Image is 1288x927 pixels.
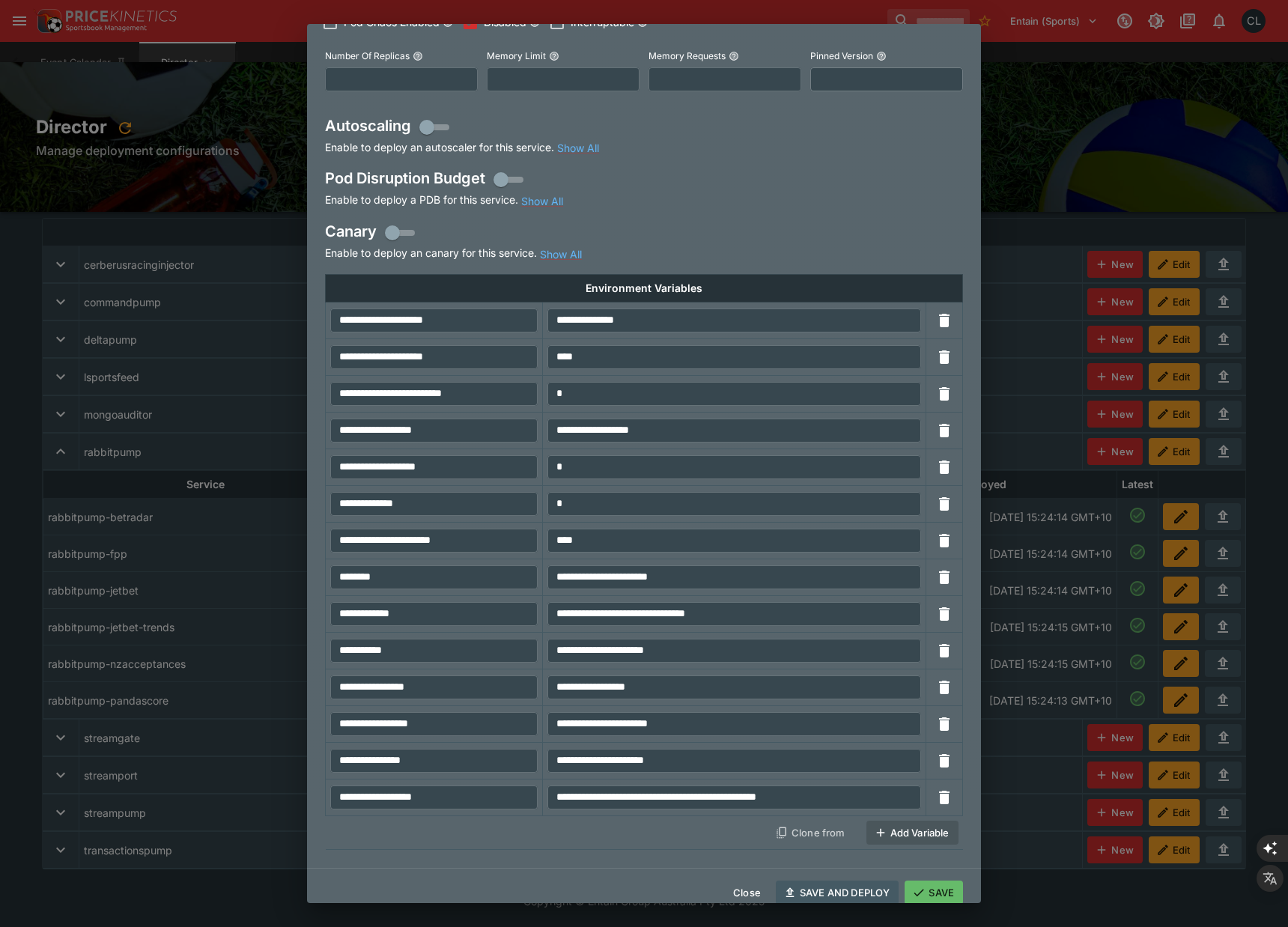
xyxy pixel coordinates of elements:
button: Number Of Replicas [413,51,423,61]
h4: Pod Disruption Budget [325,168,563,192]
th: Environment Variables [326,274,963,302]
button: SAVE AND DEPLOY [776,881,899,905]
button: Add Variable [866,821,959,845]
p: Memory Limit [487,49,546,62]
button: SAVE [905,881,963,905]
p: Memory Requests [648,49,726,62]
button: Memory Requests [729,51,739,61]
button: Clone from [768,821,854,845]
p: Enable to deploy an canary for this service. [325,245,582,262]
button: Memory Limit [549,51,559,61]
button: Close [724,881,770,905]
h4: Canary [325,221,582,245]
button: Show All [557,140,599,156]
button: Pinned Version [876,51,887,61]
button: Show All [540,246,582,262]
p: Enable to deploy an autoscaler for this service. [325,139,599,156]
h4: Autoscaling [325,115,599,139]
p: Enable to deploy a PDB for this service. [325,192,563,209]
p: Number Of Replicas [325,49,410,62]
button: Show All [521,193,563,209]
p: Pinned Version [810,49,873,62]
